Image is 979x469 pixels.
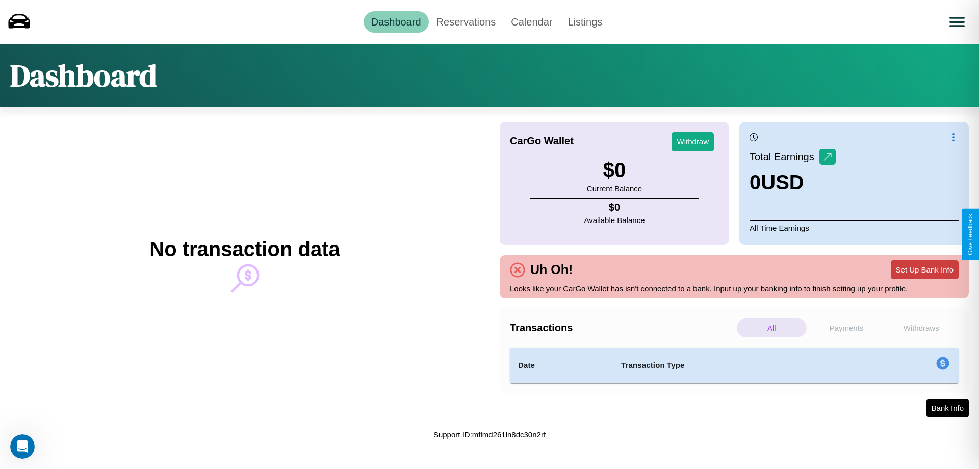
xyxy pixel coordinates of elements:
[812,318,882,337] p: Payments
[364,11,429,33] a: Dashboard
[510,348,959,383] table: simple table
[750,220,959,235] p: All Time Earnings
[621,359,853,372] h4: Transaction Type
[672,132,714,151] button: Withdraw
[587,159,642,182] h3: $ 0
[891,260,959,279] button: Set Up Bank Info
[584,213,645,227] p: Available Balance
[433,428,546,441] p: Support ID: mflmd261ln8dc30n2rf
[750,147,819,166] p: Total Earnings
[503,11,560,33] a: Calendar
[510,322,734,334] h4: Transactions
[584,202,645,213] h4: $ 0
[560,11,610,33] a: Listings
[10,434,35,459] iframe: Intercom live chat
[149,238,340,261] h2: No transaction data
[429,11,504,33] a: Reservations
[943,8,971,36] button: Open menu
[750,171,836,194] h3: 0 USD
[587,182,642,195] p: Current Balance
[10,55,157,96] h1: Dashboard
[525,262,578,277] h4: Uh Oh!
[926,399,969,417] button: Bank Info
[510,135,574,147] h4: CarGo Wallet
[737,318,807,337] p: All
[518,359,605,372] h4: Date
[510,282,959,295] p: Looks like your CarGo Wallet has isn't connected to a bank. Input up your banking info to finish ...
[886,318,956,337] p: Withdraws
[967,214,974,255] div: Give Feedback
